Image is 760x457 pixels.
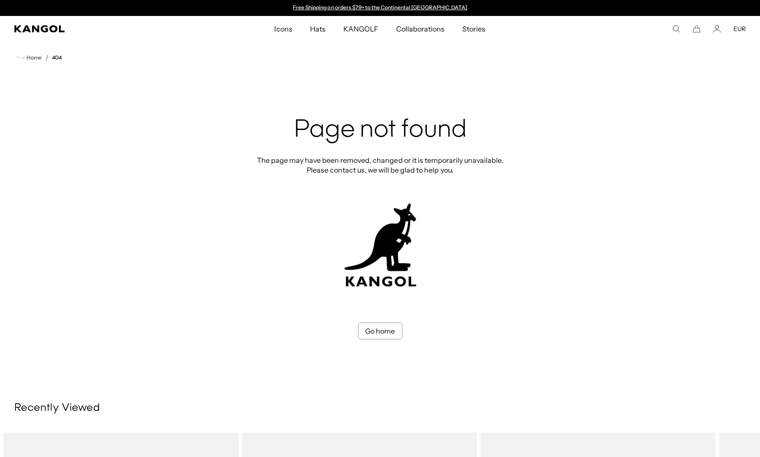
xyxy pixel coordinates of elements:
[387,16,453,42] a: Collaborations
[335,16,387,42] a: KANGOLF
[14,402,746,415] h3: Recently Viewed
[17,54,42,62] a: Home
[693,25,701,33] button: Cart
[310,16,326,42] span: Hats
[289,4,472,12] div: Announcement
[293,4,467,11] a: Free Shipping on orders $79+ to the Continental [GEOGRAPHIC_DATA]
[265,16,301,42] a: Icons
[733,25,746,33] button: EUR
[343,203,418,287] img: kangol-404-logo.jpg
[358,323,402,339] a: Go home
[42,52,48,63] li: /
[14,25,182,32] a: Kangol
[254,116,506,145] h2: Page not found
[343,16,378,42] span: KANGOLF
[289,4,472,12] slideshow-component: Announcement bar
[25,55,42,61] span: Home
[396,16,445,42] span: Collaborations
[274,16,292,42] span: Icons
[672,25,680,33] summary: Search here
[289,4,472,12] div: 1 of 2
[301,16,335,42] a: Hats
[462,16,485,42] span: Stories
[254,155,506,175] p: The page may have been removed, changed or it is temporarily unavailable. Please contact us, we w...
[453,16,494,42] a: Stories
[713,25,721,33] a: Account
[52,55,62,61] a: 404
